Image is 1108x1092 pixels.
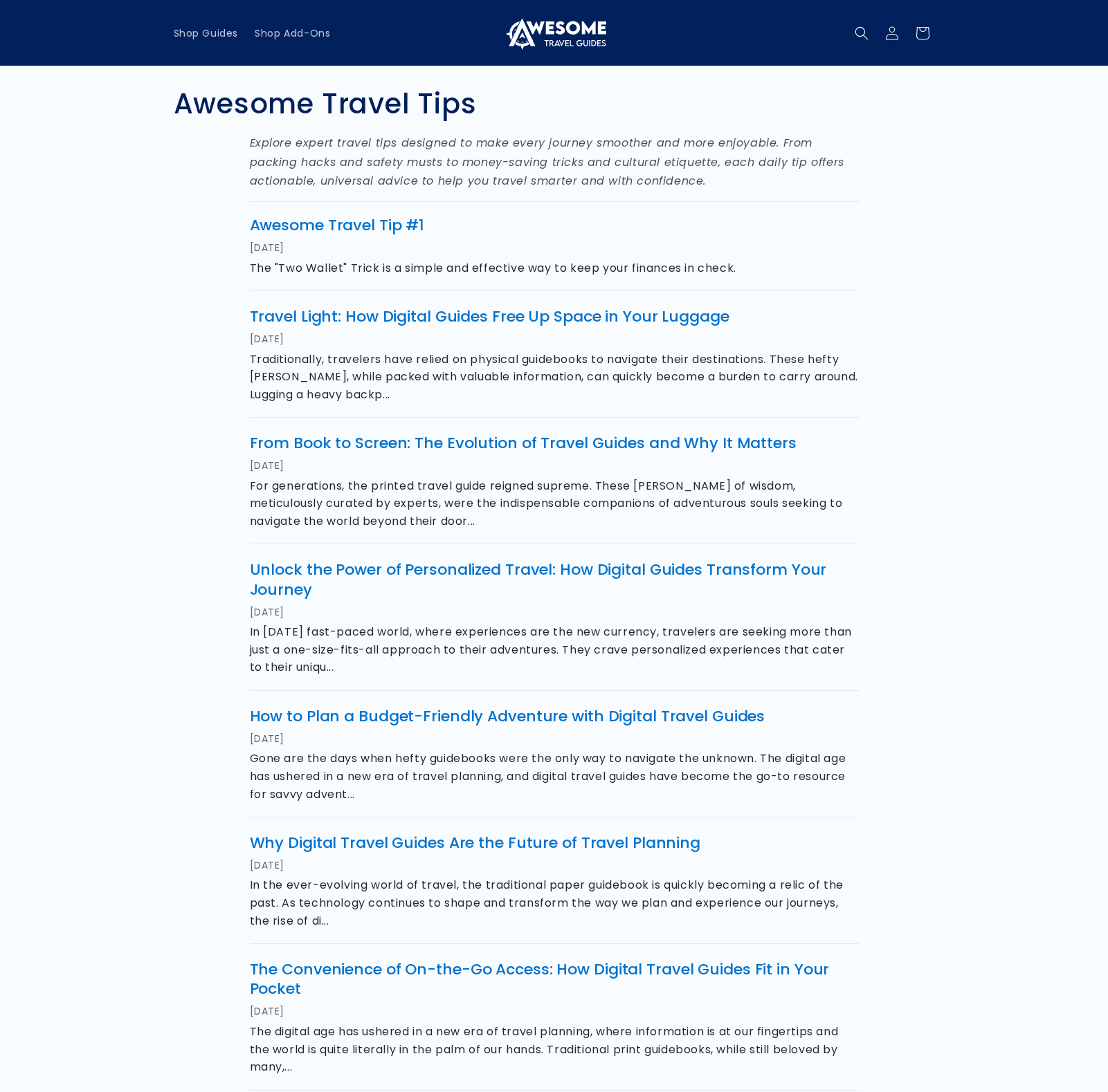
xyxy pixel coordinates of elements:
a: From Book to Screen: The Evolution of Travel Guides and Why It Matters [250,432,797,454]
em: Explore expert travel tips designed to make every journey smoother and more enjoyable. From packi... [250,135,844,188]
a: Awesome Travel Tip #1 [250,214,425,236]
time: [DATE] [250,457,285,474]
a: Shop Add-Ons [246,19,338,48]
p: Gone are the days when hefty guidebooks were the only way to navigate the unknown. The digital ag... [250,750,859,803]
time: [DATE] [250,331,285,348]
time: [DATE] [250,730,285,748]
a: Awesome Travel Guides [497,11,611,55]
a: How to Plan a Budget-Friendly Adventure with Digital Travel Guides [250,705,765,727]
span: Shop Add-Ons [255,27,330,39]
p: Traditionally, travelers have relied on physical guidebooks to navigate their destinations. These... [250,351,859,404]
time: [DATE] [250,857,285,874]
p: The "Two Wallet" Trick is a simple and effective way to keep your finances in check. [250,259,859,277]
a: Unlock the Power of Personalized Travel: How Digital Guides Transform Your Journey [250,559,827,600]
p: For generations, the printed travel guide reigned supreme. These [PERSON_NAME] of wisdom, meticul... [250,477,859,530]
span: Shop Guides [174,27,239,39]
a: The Convenience of On-the-Go Access: How Digital Travel Guides Fit in Your Pocket [250,959,830,1000]
a: Why Digital Travel Guides Are the Future of Travel Planning [250,832,701,853]
a: Travel Light: How Digital Guides Free Up Space in Your Luggage [250,306,729,327]
summary: Search [846,18,877,48]
a: Shop Guides [165,19,247,48]
img: Awesome Travel Guides [502,17,606,50]
time: [DATE] [250,604,285,621]
p: The digital age has ushered in a new era of travel planning, where information is at our fingerti... [250,1023,859,1076]
h1: Awesome Travel Tips [174,88,935,120]
time: [DATE] [250,1003,285,1020]
time: [DATE] [250,239,285,257]
p: In the ever-evolving world of travel, the traditional paper guidebook is quickly becoming a relic... [250,876,859,929]
p: In [DATE] fast-paced world, where experiences are the new currency, travelers are seeking more th... [250,623,859,676]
